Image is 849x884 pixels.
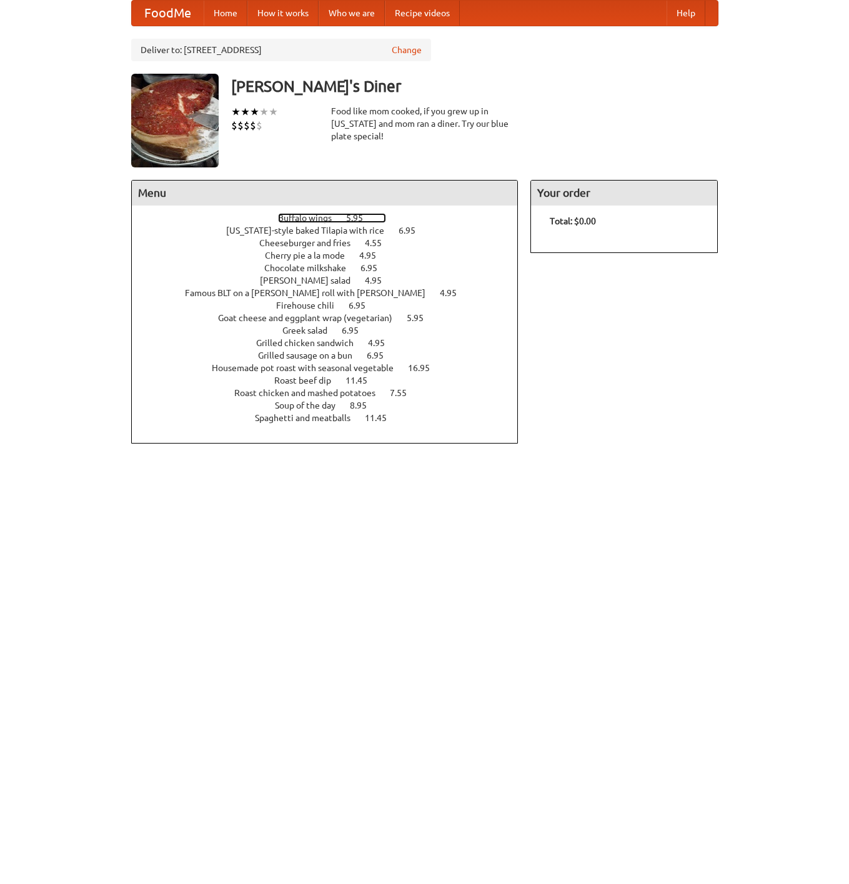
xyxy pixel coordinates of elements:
span: 6.95 [360,263,390,273]
span: 6.95 [367,350,396,360]
a: [PERSON_NAME] salad 4.95 [260,276,405,286]
li: $ [237,119,244,132]
span: 6.95 [399,226,428,236]
li: $ [256,119,262,132]
a: Chocolate milkshake 6.95 [264,263,400,273]
h4: Your order [531,181,717,206]
span: 6.95 [349,300,378,310]
span: 4.95 [365,276,394,286]
li: $ [244,119,250,132]
span: Greek salad [282,325,340,335]
a: Buffalo wings 5.95 [278,213,386,223]
span: Cherry pie a la mode [265,251,357,261]
span: Firehouse chili [276,300,347,310]
li: $ [250,119,256,132]
a: Home [204,1,247,26]
span: Cheeseburger and fries [259,238,363,248]
li: $ [231,119,237,132]
a: Cheeseburger and fries 4.55 [259,238,405,248]
span: 4.55 [365,238,394,248]
span: [PERSON_NAME] salad [260,276,363,286]
span: 11.45 [345,375,380,385]
img: angular.jpg [131,74,219,167]
a: FoodMe [132,1,204,26]
li: ★ [259,105,269,119]
a: Goat cheese and eggplant wrap (vegetarian) 5.95 [218,313,447,323]
span: 5.95 [346,213,375,223]
span: Soup of the day [275,400,348,410]
span: 4.95 [440,288,469,298]
a: Change [392,44,422,56]
a: Grilled sausage on a bun 6.95 [258,350,407,360]
span: 4.95 [368,338,397,348]
span: Grilled chicken sandwich [256,338,366,348]
span: 4.95 [359,251,389,261]
a: Who we are [319,1,385,26]
span: 6.95 [342,325,371,335]
div: Deliver to: [STREET_ADDRESS] [131,39,431,61]
a: Roast chicken and mashed potatoes 7.55 [234,388,430,398]
span: Housemade pot roast with seasonal vegetable [212,363,406,373]
span: 16.95 [408,363,442,373]
span: Roast beef dip [274,375,344,385]
a: Grilled chicken sandwich 4.95 [256,338,408,348]
a: Greek salad 6.95 [282,325,382,335]
span: 5.95 [407,313,436,323]
span: Famous BLT on a [PERSON_NAME] roll with [PERSON_NAME] [185,288,438,298]
li: ★ [231,105,241,119]
span: 8.95 [350,400,379,410]
li: ★ [241,105,250,119]
a: Soup of the day 8.95 [275,400,390,410]
span: Grilled sausage on a bun [258,350,365,360]
li: ★ [269,105,278,119]
b: Total: $0.00 [550,216,596,226]
span: Spaghetti and meatballs [255,413,363,423]
li: ★ [250,105,259,119]
a: Help [667,1,705,26]
a: Spaghetti and meatballs 11.45 [255,413,410,423]
span: Goat cheese and eggplant wrap (vegetarian) [218,313,405,323]
a: Roast beef dip 11.45 [274,375,390,385]
a: Recipe videos [385,1,460,26]
a: How it works [247,1,319,26]
a: Firehouse chili 6.95 [276,300,389,310]
span: Buffalo wings [278,213,344,223]
div: Food like mom cooked, if you grew up in [US_STATE] and mom ran a diner. Try our blue plate special! [331,105,519,142]
a: Famous BLT on a [PERSON_NAME] roll with [PERSON_NAME] 4.95 [185,288,480,298]
a: [US_STATE]-style baked Tilapia with rice 6.95 [226,226,439,236]
a: Cherry pie a la mode 4.95 [265,251,399,261]
span: 11.45 [365,413,399,423]
span: 7.55 [390,388,419,398]
span: Chocolate milkshake [264,263,359,273]
span: [US_STATE]-style baked Tilapia with rice [226,226,397,236]
span: Roast chicken and mashed potatoes [234,388,388,398]
h4: Menu [132,181,518,206]
a: Housemade pot roast with seasonal vegetable 16.95 [212,363,453,373]
h3: [PERSON_NAME]'s Diner [231,74,718,99]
